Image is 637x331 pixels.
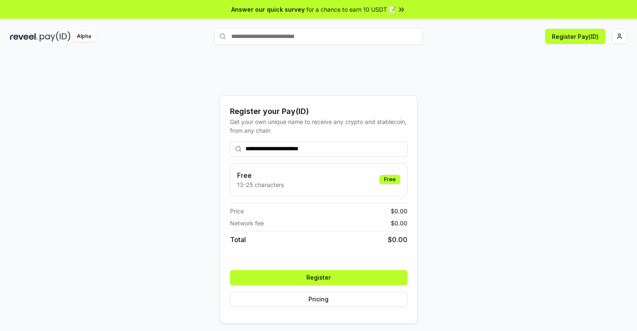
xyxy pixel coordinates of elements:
[230,106,407,117] div: Register your Pay(ID)
[379,175,400,184] div: Free
[545,29,605,44] button: Register Pay(ID)
[306,5,396,14] span: for a chance to earn 10 USDT 📝
[230,207,244,215] span: Price
[388,235,407,245] span: $ 0.00
[230,235,246,245] span: Total
[72,31,96,42] div: Alpha
[391,207,407,215] span: $ 0.00
[230,117,407,135] div: Get your own unique name to receive any crypto and stablecoin, from any chain
[40,31,71,42] img: pay_id
[231,5,305,14] span: Answer our quick survey
[237,180,284,189] p: 13-25 characters
[237,170,284,180] h3: Free
[391,219,407,227] span: $ 0.00
[230,219,264,227] span: Network fee
[10,31,38,42] img: reveel_dark
[230,292,407,307] button: Pricing
[230,270,407,285] button: Register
